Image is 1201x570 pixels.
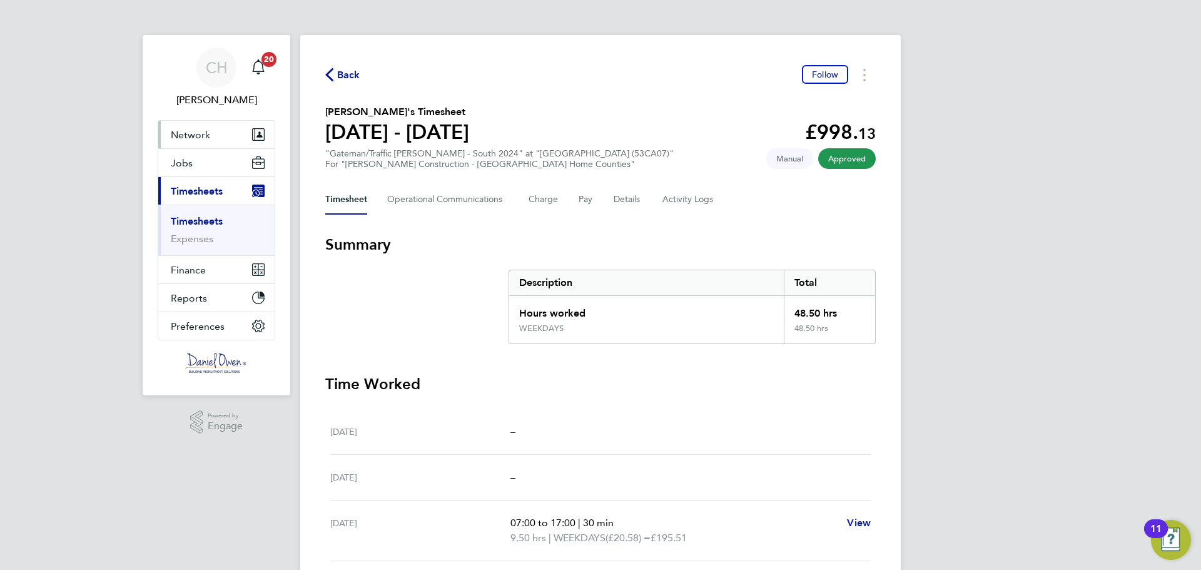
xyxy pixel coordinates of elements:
[614,185,642,215] button: Details
[325,374,876,394] h3: Time Worked
[510,471,515,483] span: –
[171,215,223,227] a: Timesheets
[261,52,276,67] span: 20
[519,323,564,333] div: WEEKDAYS
[158,312,275,340] button: Preferences
[858,125,876,143] span: 13
[784,296,875,323] div: 48.50 hrs
[171,292,207,304] span: Reports
[554,531,606,546] span: WEEKDAYS
[325,104,469,120] h2: [PERSON_NAME]'s Timesheet
[325,67,360,83] button: Back
[784,270,875,295] div: Total
[853,65,876,84] button: Timesheets Menu
[805,120,876,144] app-decimal: £998.
[325,185,367,215] button: Timesheet
[246,48,271,88] a: 20
[847,517,871,529] span: View
[158,93,275,108] span: Cory Heath
[510,532,546,544] span: 9.50 hrs
[784,323,875,344] div: 48.50 hrs
[208,421,243,432] span: Engage
[325,148,674,170] div: "Gateman/Traffic [PERSON_NAME] - South 2024" at "[GEOGRAPHIC_DATA] (53CA07)"
[578,517,580,529] span: |
[325,235,876,255] h3: Summary
[1150,529,1162,545] div: 11
[549,532,551,544] span: |
[812,69,838,80] span: Follow
[330,516,510,546] div: [DATE]
[579,185,594,215] button: Pay
[766,148,813,169] span: This timesheet was manually created.
[1151,520,1191,560] button: Open Resource Center, 11 new notifications
[171,233,213,245] a: Expenses
[171,264,206,276] span: Finance
[510,517,575,529] span: 07:00 to 17:00
[330,470,510,485] div: [DATE]
[185,353,248,373] img: danielowen-logo-retina.png
[510,425,515,437] span: –
[158,205,275,255] div: Timesheets
[802,65,848,84] button: Follow
[158,256,275,283] button: Finance
[206,59,228,76] span: CH
[662,185,715,215] button: Activity Logs
[143,35,290,395] nav: Main navigation
[158,48,275,108] a: CH[PERSON_NAME]
[337,68,360,83] span: Back
[529,185,559,215] button: Charge
[171,129,210,141] span: Network
[208,410,243,421] span: Powered by
[325,159,674,170] div: For "[PERSON_NAME] Construction - [GEOGRAPHIC_DATA] Home Counties"
[158,177,275,205] button: Timesheets
[651,532,687,544] span: £195.51
[583,517,614,529] span: 30 min
[171,157,193,169] span: Jobs
[325,120,469,145] h1: [DATE] - [DATE]
[509,270,876,344] div: Summary
[509,270,784,295] div: Description
[190,410,243,434] a: Powered byEngage
[171,185,223,197] span: Timesheets
[818,148,876,169] span: This timesheet has been approved.
[847,516,871,531] a: View
[158,149,275,176] button: Jobs
[171,320,225,332] span: Preferences
[158,121,275,148] button: Network
[330,424,510,439] div: [DATE]
[158,353,275,373] a: Go to home page
[606,532,651,544] span: (£20.58) =
[158,284,275,312] button: Reports
[387,185,509,215] button: Operational Communications
[509,296,784,323] div: Hours worked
